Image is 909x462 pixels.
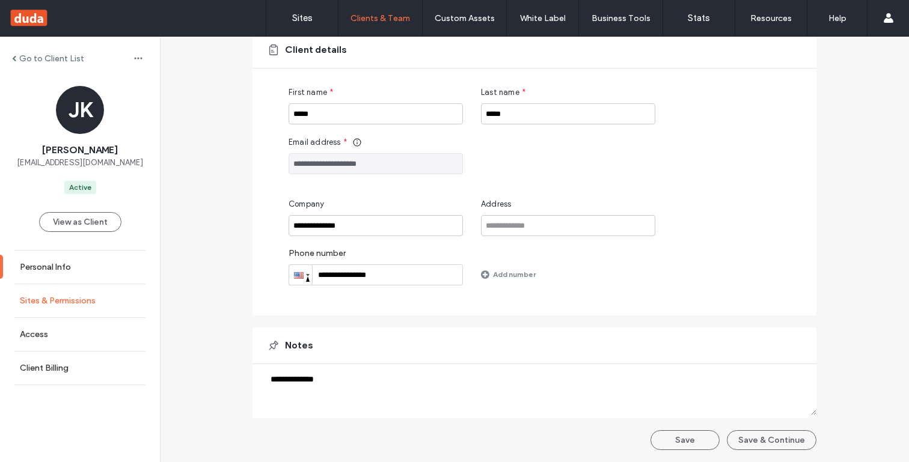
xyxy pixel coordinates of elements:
span: [PERSON_NAME] [42,144,118,157]
label: Stats [688,13,710,23]
input: First name [289,103,463,124]
div: Active [69,182,91,193]
label: Help [828,13,846,23]
label: Personal Info [20,262,71,272]
label: Custom Assets [435,13,495,23]
label: Sites [292,13,313,23]
span: Notes [285,339,313,352]
label: Phone number [289,248,463,264]
span: [EMAIL_ADDRESS][DOMAIN_NAME] [17,157,143,169]
label: Add number [493,264,536,285]
span: Address [481,198,511,210]
input: Last name [481,103,655,124]
span: Company [289,198,324,210]
input: Company [289,215,463,236]
label: Sites & Permissions [20,296,96,306]
input: Email address [289,153,463,174]
div: JK [56,86,104,134]
button: Save & Continue [727,430,816,450]
label: Resources [750,13,792,23]
span: Last name [481,87,519,99]
button: View as Client [39,212,121,232]
label: Client Billing [20,363,69,373]
label: White Label [520,13,566,23]
label: Clients & Team [350,13,410,23]
label: Go to Client List [19,53,84,64]
label: Business Tools [592,13,650,23]
label: Access [20,329,48,339]
span: First name [289,87,327,99]
div: United States: + 1 [289,265,312,285]
span: Client details [285,43,347,56]
input: Address [481,215,655,236]
button: Save [650,430,720,450]
span: Help [28,8,52,19]
span: Email address [289,136,341,148]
